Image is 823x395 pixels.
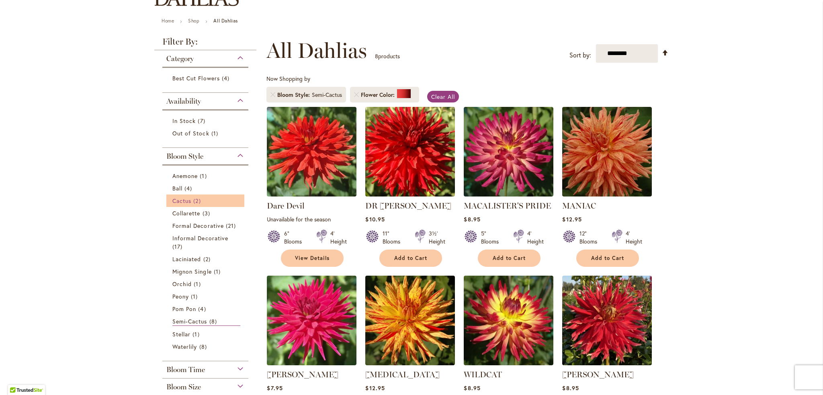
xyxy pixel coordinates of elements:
span: 1 [200,172,209,180]
a: POPPERS [365,359,455,367]
span: Availability [166,97,201,106]
img: Wildman [562,276,652,365]
span: Add to Cart [591,255,624,262]
span: Formal Decorative [172,222,224,229]
span: Add to Cart [394,255,427,262]
a: Anemone 1 [172,172,240,180]
a: [MEDICAL_DATA] [365,370,440,379]
a: Laciniated 2 [172,255,240,263]
div: 4' Height [527,229,544,246]
div: 5" Blooms [481,229,504,246]
a: Pom Pon 4 [172,305,240,313]
img: MATILDA HUSTON [267,276,356,365]
a: WILDCAT [464,359,553,367]
a: Dare Devil [267,201,305,211]
span: 4 [184,184,194,192]
a: Remove Flower Color Red [354,92,359,97]
strong: Filter By: [154,37,256,50]
label: Sort by: [569,48,591,63]
img: Dare Devil [267,107,356,196]
a: Maniac [562,190,652,198]
span: In Stock [172,117,196,125]
a: Home [162,18,174,24]
span: 21 [226,221,238,230]
span: Category [166,54,194,63]
span: Ball [172,184,182,192]
a: Cactus 2 [172,196,240,205]
p: Unavailable for the season [267,215,356,223]
a: WILDCAT [464,370,502,379]
div: 3½' Height [429,229,445,246]
iframe: Launch Accessibility Center [6,366,29,389]
span: View Details [295,255,330,262]
span: 4 [198,305,208,313]
span: 8 [199,342,209,351]
span: 2 [203,255,213,263]
div: 4' Height [330,229,347,246]
span: 1 [211,129,220,137]
img: WILDCAT [464,276,553,365]
span: Waterlily [172,343,197,350]
span: Pom Pon [172,305,196,313]
a: Collarette 3 [172,209,240,217]
span: Peony [172,293,189,300]
a: Ball 4 [172,184,240,192]
span: Clear All [431,93,455,100]
a: Semi-Cactus 8 [172,317,240,326]
img: Maniac [562,107,652,196]
div: Semi-Cactus [312,91,342,99]
span: Cactus [172,197,191,205]
span: Collarette [172,209,201,217]
a: Clear All [427,91,459,102]
img: MACALISTER'S PRIDE [464,107,553,196]
span: Laciniated [172,255,201,263]
a: [PERSON_NAME] [562,370,634,379]
span: 7 [198,117,207,125]
span: Stellar [172,330,190,338]
a: In Stock 7 [172,117,240,125]
div: 4' Height [626,229,642,246]
span: Mignon Single [172,268,212,275]
span: $10.95 [365,215,385,223]
span: 8 [375,52,378,60]
a: Informal Decorative 17 [172,234,240,251]
span: Bloom Style [277,91,312,99]
a: Mignon Single 1 [172,267,240,276]
span: $8.95 [464,384,480,392]
button: Add to Cart [478,250,540,267]
div: 11" Blooms [383,229,405,246]
a: Shop [188,18,199,24]
img: POPPERS [365,276,455,365]
a: [PERSON_NAME] [267,370,338,379]
img: DR LES [365,107,455,196]
a: MANIAC [562,201,596,211]
span: 2 [193,196,203,205]
span: Bloom Style [166,152,203,161]
span: Semi-Cactus [172,317,207,325]
span: Informal Decorative [172,234,228,242]
a: Waterlily 8 [172,342,240,351]
span: 17 [172,242,184,251]
span: $7.95 [267,384,283,392]
a: Out of Stock 1 [172,129,240,137]
span: Anemone [172,172,198,180]
span: 1 [214,267,223,276]
a: MACALISTER'S PRIDE [464,190,553,198]
span: 1 [194,280,203,288]
a: DR LES [365,190,455,198]
button: Add to Cart [576,250,639,267]
button: Add to Cart [379,250,442,267]
a: Remove Bloom Style Semi-Cactus [270,92,275,97]
span: Best Cut Flowers [172,74,220,82]
span: Bloom Time [166,365,205,374]
a: DR [PERSON_NAME] [365,201,451,211]
div: 6" Blooms [284,229,307,246]
span: 3 [203,209,212,217]
a: Best Cut Flowers [172,74,240,82]
span: 1 [191,292,200,301]
a: Peony 1 [172,292,240,301]
span: Add to Cart [493,255,526,262]
a: Stellar 1 [172,330,240,338]
span: $12.95 [365,384,385,392]
span: Now Shopping by [266,75,310,82]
